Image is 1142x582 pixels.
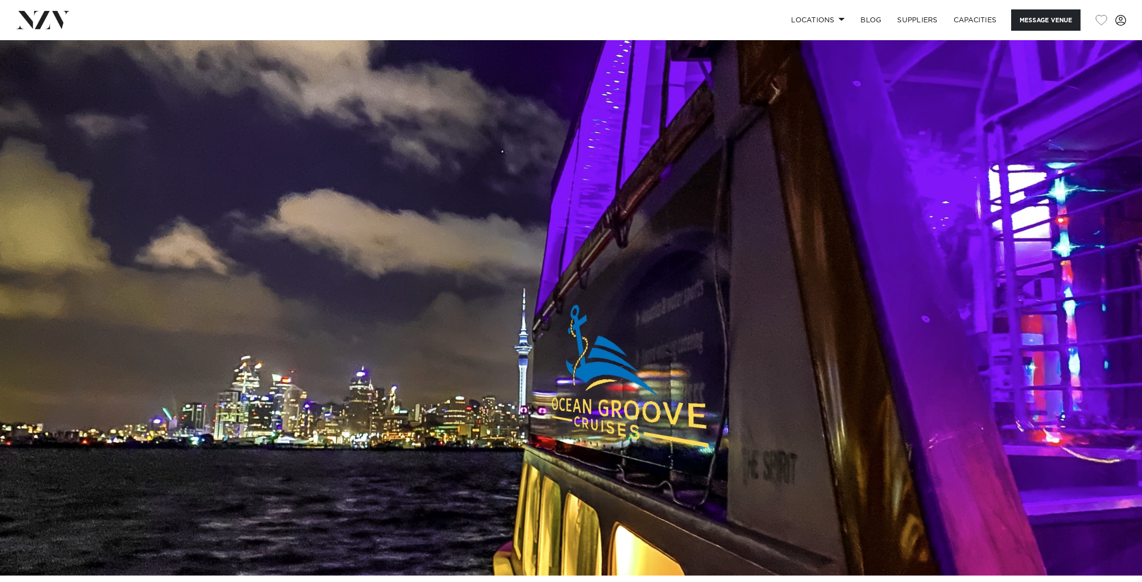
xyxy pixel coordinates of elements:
a: Capacities [946,9,1005,31]
button: Message Venue [1011,9,1081,31]
img: nzv-logo.png [16,11,70,29]
a: Locations [783,9,853,31]
a: SUPPLIERS [889,9,945,31]
a: BLOG [853,9,889,31]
